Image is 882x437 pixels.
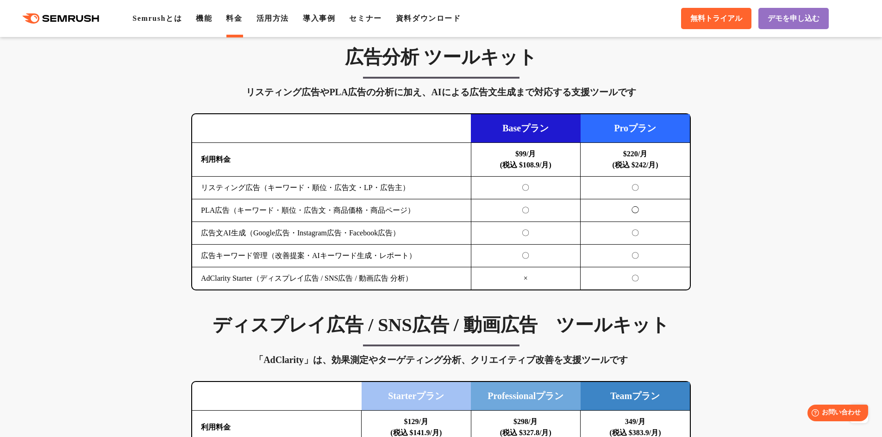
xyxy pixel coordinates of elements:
td: 広告キーワード管理（改善提案・AIキーワード生成・レポート） [192,245,471,267]
td: 〇 [471,177,581,199]
td: PLA広告（キーワード・順位・広告文・商品価格・商品ページ） [192,199,471,222]
td: × [471,267,581,290]
div: リスティング広告やPLA広告の分析に加え、AIによる広告文生成まで対応する支援ツールです [191,85,691,99]
td: Starterプラン [362,382,471,411]
a: 料金 [226,14,242,22]
td: 広告文AI生成（Google広告・Instagram広告・Facebook広告） [192,222,471,245]
a: 活用方法 [256,14,289,22]
td: Professionalプラン [471,382,581,411]
span: 無料トライアル [690,14,742,24]
a: デモを申し込む [758,8,829,29]
td: 〇 [581,222,690,245]
td: 〇 [471,199,581,222]
td: リスティング広告（キーワード・順位・広告文・LP・広告主） [192,177,471,199]
b: $99/月 (税込 $108.9/月) [500,150,551,169]
td: 〇 [581,245,690,267]
a: 導入事例 [303,14,335,22]
b: 349/月 (税込 $383.9/月) [609,418,661,437]
a: 資料ダウンロード [396,14,461,22]
a: 無料トライアル [681,8,751,29]
b: 利用料金 [201,155,231,163]
a: Semrushとは [132,14,182,22]
td: Baseプラン [471,114,581,143]
span: デモを申し込む [768,14,819,24]
td: 〇 [581,267,690,290]
td: 〇 [581,177,690,199]
b: $129/月 (税込 $141.9/月) [390,418,442,437]
td: Teamプラン [581,382,690,411]
h3: ディスプレイ広告 / SNS広告 / 動画広告 ツールキット [191,314,691,337]
iframe: Help widget launcher [800,401,872,427]
td: Proプラン [581,114,690,143]
td: 〇 [471,245,581,267]
b: $298/月 (税込 $327.8/月) [500,418,551,437]
td: AdClarity Starter（ディスプレイ広告 / SNS広告 / 動画広告 分析） [192,267,471,290]
a: 機能 [196,14,212,22]
a: セミナー [349,14,382,22]
b: 利用料金 [201,423,231,431]
b: $220/月 (税込 $242/月) [612,150,658,169]
h3: 広告分析 ツールキット [191,46,691,69]
td: ◯ [581,199,690,222]
div: 「AdClarity」は、効果測定やターゲティング分析、クリエイティブ改善を支援ツールです [191,352,691,367]
td: 〇 [471,222,581,245]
